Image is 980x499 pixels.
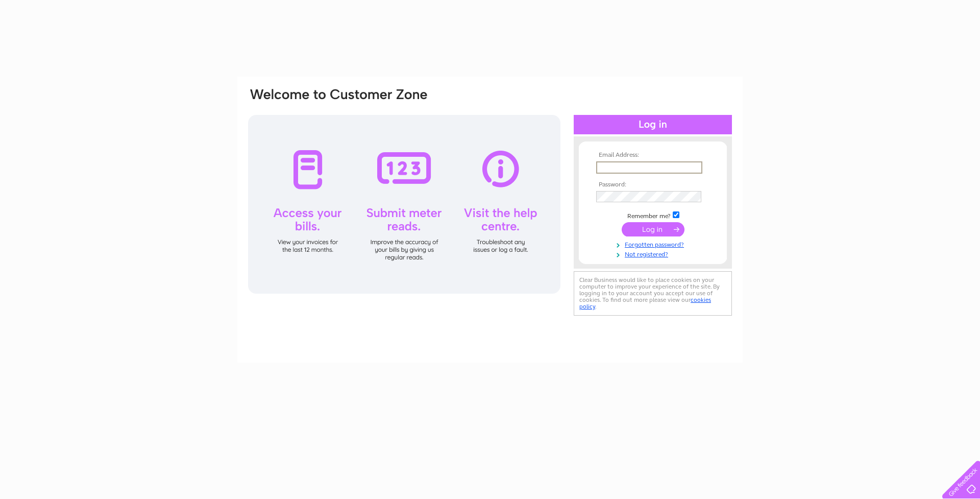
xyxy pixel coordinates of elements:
[579,296,711,310] a: cookies policy
[596,249,712,258] a: Not registered?
[622,222,684,236] input: Submit
[594,181,712,188] th: Password:
[596,239,712,249] a: Forgotten password?
[594,152,712,159] th: Email Address:
[574,271,732,316] div: Clear Business would like to place cookies on your computer to improve your experience of the sit...
[594,210,712,220] td: Remember me?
